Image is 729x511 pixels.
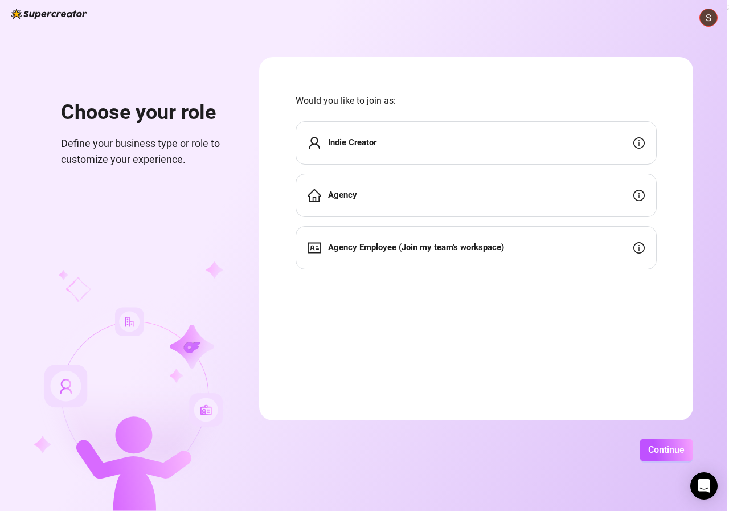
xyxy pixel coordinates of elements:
[328,242,504,252] strong: Agency Employee (Join my team's workspace)
[690,472,718,500] div: Open Intercom Messenger
[700,9,717,26] img: ACg8ocJRppUncIRTdYb1yO2VNrcRgfGuPHybeqU7BXd_ExEG_DcanQ=s96-c
[11,9,87,19] img: logo
[328,137,376,148] strong: Indie Creator
[648,444,685,455] span: Continue
[296,93,657,108] span: Would you like to join as:
[308,189,321,202] span: home
[633,190,645,201] span: info-circle
[61,136,232,168] span: Define your business type or role to customize your experience.
[633,242,645,254] span: info-circle
[308,136,321,150] span: user
[61,100,232,125] h1: Choose your role
[308,241,321,255] span: idcard
[328,190,357,200] strong: Agency
[633,137,645,149] span: info-circle
[640,439,693,461] button: Continue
